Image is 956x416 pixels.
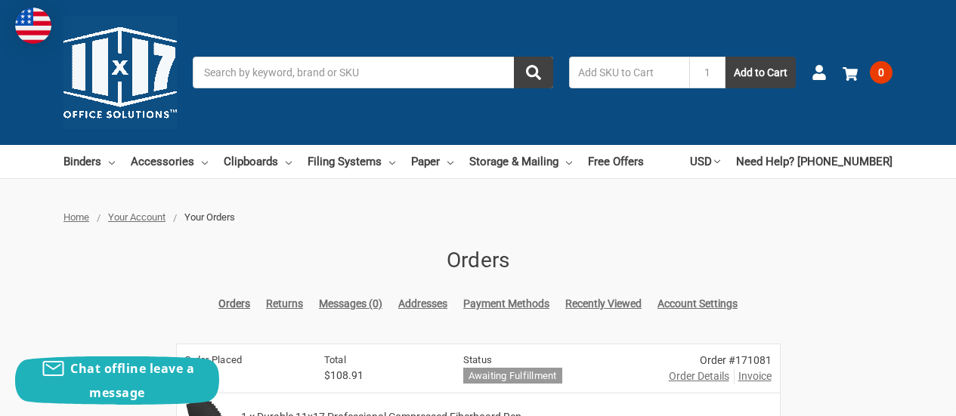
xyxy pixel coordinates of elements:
div: Order #171081 [666,353,772,368]
a: Addresses [398,296,447,312]
a: Storage & Mailing [469,145,572,178]
span: Chat offline leave a message [70,360,194,401]
input: Search by keyword, brand or SKU [193,57,553,88]
a: Home [63,211,89,223]
a: Messages (0) [319,296,382,312]
a: Recently Viewed [565,296,642,312]
a: Filing Systems [308,145,395,178]
h1: Orders [176,245,781,276]
span: [DATE] [184,368,299,384]
a: Payment Methods [463,296,549,312]
h6: Status [463,353,642,368]
input: Add SKU to Cart [569,57,689,88]
a: Accessories [131,145,208,178]
button: Add to Cart [726,57,796,88]
a: Order Details [669,368,729,384]
h6: Order Placed [184,353,299,368]
a: Need Help? [PHONE_NUMBER] [736,145,893,178]
h6: Total [324,353,439,368]
a: Account Settings [657,296,738,312]
img: 11x17.com [63,16,177,129]
a: Your Account [108,211,166,223]
h6: Awaiting fulfillment [463,368,562,384]
a: Clipboards [224,145,292,178]
a: Free Offers [588,145,644,178]
a: Returns [266,296,303,312]
span: $108.91 [324,368,439,384]
span: Invoice [738,368,772,384]
a: Binders [63,145,115,178]
span: 0 [870,61,893,84]
button: Chat offline leave a message [15,356,219,405]
a: USD [690,145,720,178]
a: Orders [218,296,250,312]
img: duty and tax information for United States [15,8,51,44]
span: Your Orders [184,211,235,223]
a: Paper [411,145,453,178]
a: 0 [843,53,893,92]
